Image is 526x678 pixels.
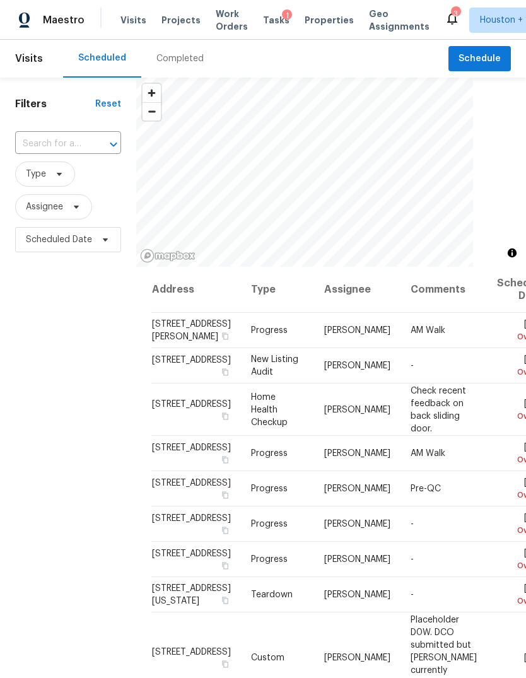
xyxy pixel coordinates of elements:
[411,449,445,458] span: AM Walk
[95,98,121,110] div: Reset
[324,590,390,599] span: [PERSON_NAME]
[411,590,414,599] span: -
[251,449,288,458] span: Progress
[219,595,231,606] button: Copy Address
[152,647,231,656] span: [STREET_ADDRESS]
[156,52,204,65] div: Completed
[152,584,231,605] span: [STREET_ADDRESS][US_STATE]
[251,520,288,529] span: Progress
[411,520,414,529] span: -
[219,454,231,465] button: Copy Address
[43,14,85,26] span: Maestro
[26,233,92,246] span: Scheduled Date
[251,590,293,599] span: Teardown
[15,45,43,73] span: Visits
[219,366,231,378] button: Copy Address
[459,51,501,67] span: Schedule
[448,46,511,72] button: Schedule
[15,98,95,110] h1: Filters
[324,484,390,493] span: [PERSON_NAME]
[324,520,390,529] span: [PERSON_NAME]
[251,484,288,493] span: Progress
[400,267,487,313] th: Comments
[451,8,460,20] div: 3
[152,356,231,365] span: [STREET_ADDRESS]
[505,245,520,260] button: Toggle attribution
[251,555,288,564] span: Progress
[219,525,231,536] button: Copy Address
[26,201,63,213] span: Assignee
[143,102,161,120] button: Zoom out
[161,14,201,26] span: Projects
[314,267,400,313] th: Assignee
[324,653,390,662] span: [PERSON_NAME]
[143,84,161,102] button: Zoom in
[26,168,46,180] span: Type
[219,410,231,421] button: Copy Address
[219,560,231,571] button: Copy Address
[324,405,390,414] span: [PERSON_NAME]
[251,653,284,662] span: Custom
[251,326,288,335] span: Progress
[251,355,298,377] span: New Listing Audit
[263,16,289,25] span: Tasks
[241,267,314,313] th: Type
[152,549,231,558] span: [STREET_ADDRESS]
[411,326,445,335] span: AM Walk
[219,658,231,669] button: Copy Address
[282,9,292,22] div: 1
[152,479,231,488] span: [STREET_ADDRESS]
[251,392,288,426] span: Home Health Checkup
[324,449,390,458] span: [PERSON_NAME]
[120,14,146,26] span: Visits
[151,267,241,313] th: Address
[219,489,231,501] button: Copy Address
[324,555,390,564] span: [PERSON_NAME]
[136,78,473,267] canvas: Map
[369,8,430,33] span: Geo Assignments
[411,555,414,564] span: -
[152,443,231,452] span: [STREET_ADDRESS]
[219,330,231,342] button: Copy Address
[152,514,231,523] span: [STREET_ADDRESS]
[143,103,161,120] span: Zoom out
[324,326,390,335] span: [PERSON_NAME]
[15,134,86,154] input: Search for an address...
[508,246,516,260] span: Toggle attribution
[411,386,466,433] span: Check recent feedback on back sliding door.
[411,484,441,493] span: Pre-QC
[216,8,248,33] span: Work Orders
[78,52,126,64] div: Scheduled
[105,136,122,153] button: Open
[152,399,231,408] span: [STREET_ADDRESS]
[324,361,390,370] span: [PERSON_NAME]
[152,320,231,341] span: [STREET_ADDRESS][PERSON_NAME]
[140,248,196,263] a: Mapbox homepage
[305,14,354,26] span: Properties
[411,361,414,370] span: -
